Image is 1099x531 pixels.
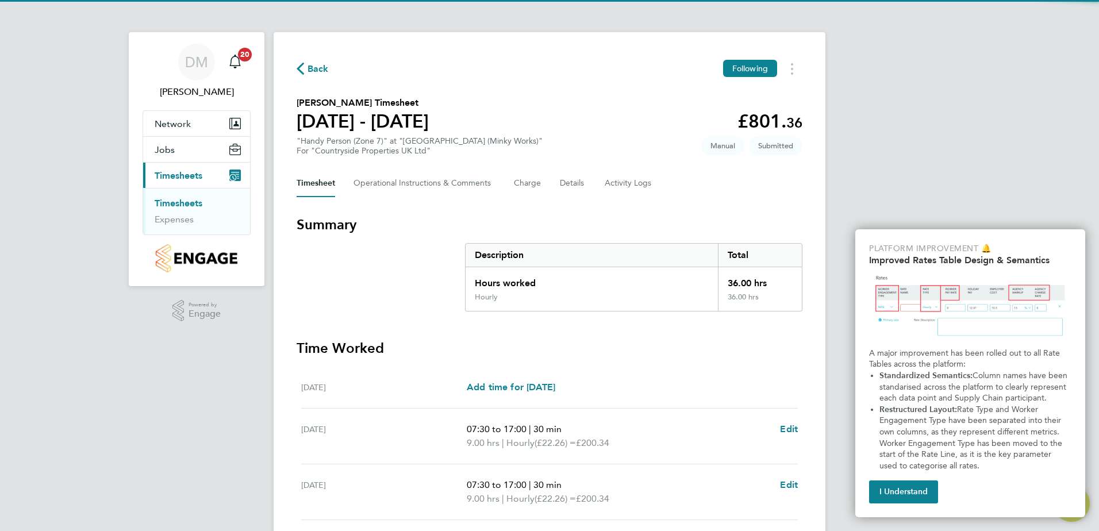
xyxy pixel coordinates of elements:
[855,229,1085,517] div: Improved Rate Table Semantics
[297,96,429,110] h2: [PERSON_NAME] Timesheet
[786,114,802,131] span: 36
[143,244,251,272] a: Go to home page
[780,424,798,434] span: Edit
[737,110,802,132] app-decimal: £801.
[701,136,744,155] span: This timesheet was manually created.
[605,170,653,197] button: Activity Logs
[301,478,467,506] div: [DATE]
[466,267,718,293] div: Hours worked
[718,293,802,311] div: 36.00 hrs
[143,85,251,99] span: Danny McNab
[189,300,221,310] span: Powered by
[297,170,335,197] button: Timesheet
[718,244,802,267] div: Total
[353,170,495,197] button: Operational Instructions & Comments
[297,146,543,156] div: For "Countryside Properties UK Ltd"
[869,348,1071,370] p: A major improvement has been rolled out to all Rate Tables across the platform:
[782,60,802,78] button: Timesheets Menu
[533,479,562,490] span: 30 min
[529,479,531,490] span: |
[879,405,957,414] strong: Restructured Layout:
[297,136,543,156] div: "Handy Person (Zone 7)" at "[GEOGRAPHIC_DATA] (Minky Works)"
[502,437,504,448] span: |
[533,424,562,434] span: 30 min
[155,170,202,181] span: Timesheets
[475,293,498,302] div: Hourly
[506,436,535,450] span: Hourly
[308,62,329,76] span: Back
[749,136,802,155] span: This timesheet is Submitted.
[297,216,802,234] h3: Summary
[576,493,609,504] span: £200.34
[869,270,1071,343] img: Updated Rates Table Design & Semantics
[560,170,586,197] button: Details
[189,309,221,319] span: Engage
[155,214,194,225] a: Expenses
[467,437,499,448] span: 9.00 hrs
[780,479,798,490] span: Edit
[535,437,576,448] span: (£22.26) =
[155,144,175,155] span: Jobs
[238,48,252,61] span: 20
[869,243,1071,255] p: Platform Improvement 🔔
[529,424,531,434] span: |
[467,479,527,490] span: 07:30 to 17:00
[514,170,541,197] button: Charge
[466,244,718,267] div: Description
[879,371,973,380] strong: Standardized Semantics:
[502,493,504,504] span: |
[185,55,208,70] span: DM
[879,405,1065,471] span: Rate Type and Worker Engagement Type have been separated into their own columns, as they represen...
[155,198,202,209] a: Timesheets
[732,63,768,74] span: Following
[506,492,535,506] span: Hourly
[297,110,429,133] h1: [DATE] - [DATE]
[155,118,191,129] span: Network
[467,493,499,504] span: 9.00 hrs
[301,422,467,450] div: [DATE]
[467,382,555,393] span: Add time for [DATE]
[535,493,576,504] span: (£22.26) =
[576,437,609,448] span: £200.34
[869,255,1071,265] h2: Improved Rates Table Design & Semantics
[143,44,251,99] a: Go to account details
[297,339,802,357] h3: Time Worked
[129,32,264,286] nav: Main navigation
[718,267,802,293] div: 36.00 hrs
[465,243,802,311] div: Summary
[301,380,467,394] div: [DATE]
[467,424,527,434] span: 07:30 to 17:00
[156,244,237,272] img: countryside-properties-logo-retina.png
[869,480,938,503] button: I Understand
[879,371,1070,403] span: Column names have been standarised across the platform to clearly represent each data point and S...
